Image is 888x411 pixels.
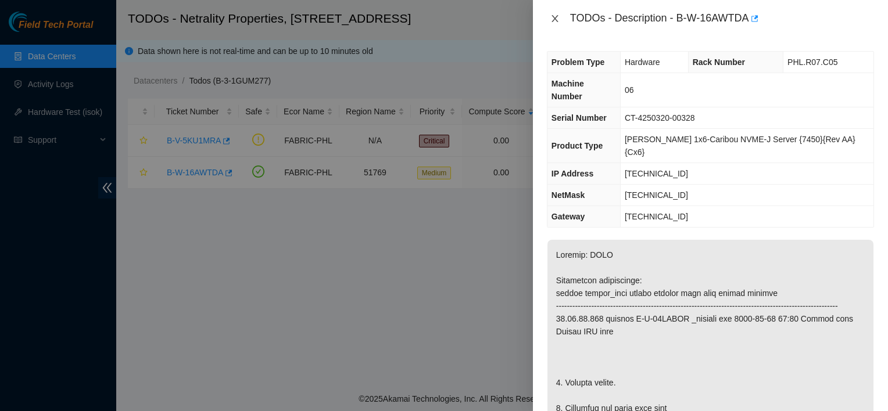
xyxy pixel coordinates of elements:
[570,9,874,28] div: TODOs - Description - B-W-16AWTDA
[625,190,688,200] span: [TECHNICAL_ID]
[547,13,563,24] button: Close
[787,57,837,67] span: PHL.R07.C05
[550,14,560,23] span: close
[625,169,688,178] span: [TECHNICAL_ID]
[552,113,607,122] span: Serial Number
[552,141,603,150] span: Product Type
[625,212,688,221] span: [TECHNICAL_ID]
[625,57,660,67] span: Hardware
[552,79,584,101] span: Machine Number
[625,113,695,122] span: CT-4250320-00328
[552,57,605,67] span: Problem Type
[552,169,593,178] span: IP Address
[552,212,585,221] span: Gateway
[625,135,855,157] span: [PERSON_NAME] 1x6-Caribou NVME-J Server {7450}{Rev AA}{Cx6}
[693,57,745,67] span: Rack Number
[552,190,585,200] span: NetMask
[625,85,634,95] span: 06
